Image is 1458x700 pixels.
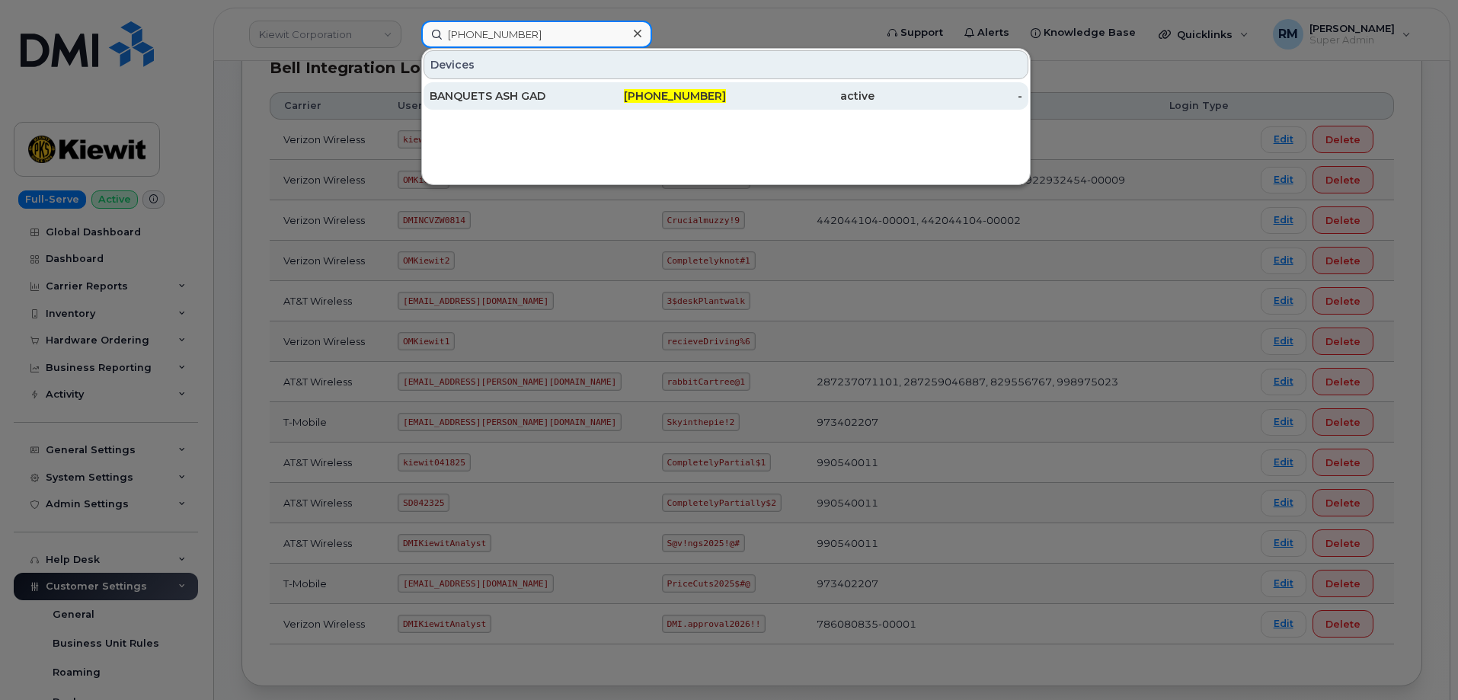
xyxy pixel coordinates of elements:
[874,88,1023,104] div: -
[726,88,874,104] div: active
[421,21,652,48] input: Find something...
[1392,634,1447,689] iframe: Messenger Launcher
[430,88,578,104] div: BANQUETS ASH GAD
[424,82,1028,110] a: BANQUETS ASH GAD[PHONE_NUMBER]active-
[424,50,1028,79] div: Devices
[624,89,726,103] span: [PHONE_NUMBER]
